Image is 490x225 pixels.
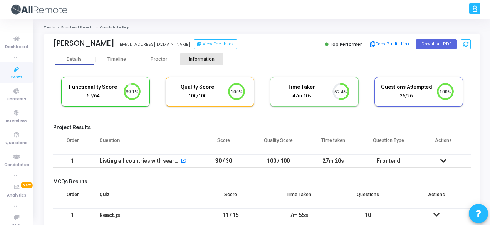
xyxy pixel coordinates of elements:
th: Score [196,133,251,154]
h5: Quality Score [172,84,223,90]
span: Tests [10,74,22,81]
span: Candidate Report [100,25,135,30]
span: Analytics [7,192,26,199]
h5: Project Results [53,124,471,131]
h5: MCQs Results [53,178,471,185]
th: Quality Score [251,133,306,154]
div: 26/26 [381,92,432,100]
span: Candidates [4,162,29,168]
div: 7m 55s [272,209,326,222]
span: Dashboard [5,44,28,50]
div: 47m 10s [276,92,328,100]
div: Information [180,57,223,62]
div: Timeline [107,57,126,62]
th: Actions [416,133,471,154]
button: Copy Public Link [368,38,412,50]
td: 10 [334,208,402,222]
span: Contests [7,96,26,103]
th: Actions [402,187,471,208]
a: Frontend Developer (L4) [61,25,109,30]
th: Order [53,187,92,208]
button: Download PDF [416,39,457,49]
td: 1 [53,208,92,222]
span: New [21,182,33,188]
h5: Functionality Score [67,84,119,90]
span: Interviews [6,118,27,125]
div: Proctor [138,57,180,62]
span: Questions [5,140,27,147]
td: 30 / 30 [196,154,251,168]
div: 57/64 [67,92,119,100]
th: Question Type [361,133,416,154]
th: Order [53,133,92,154]
td: 27m 20s [306,154,361,168]
button: View Feedback [194,39,237,49]
div: Listing all countries with search feature [99,155,180,167]
span: Top Performer [330,41,362,47]
th: Quiz [92,187,196,208]
th: Question [92,133,196,154]
td: 100 / 100 [251,154,306,168]
th: Questions [334,187,402,208]
mat-icon: open_in_new [181,159,186,164]
img: logo [10,2,67,17]
td: Frontend [361,154,416,168]
a: Tests [44,25,55,30]
div: [PERSON_NAME] [53,39,114,48]
div: [EMAIL_ADDRESS][DOMAIN_NAME] [118,41,190,48]
nav: breadcrumb [44,25,480,30]
th: Score [196,187,265,208]
div: React.js [99,209,188,222]
div: Details [67,57,82,62]
h5: Questions Attempted [381,84,432,90]
td: 11 / 15 [196,208,265,222]
th: Time Taken [265,187,333,208]
div: 100/100 [172,92,223,100]
th: Time taken [306,133,361,154]
h5: Time Taken [276,84,328,90]
td: 1 [53,154,92,168]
